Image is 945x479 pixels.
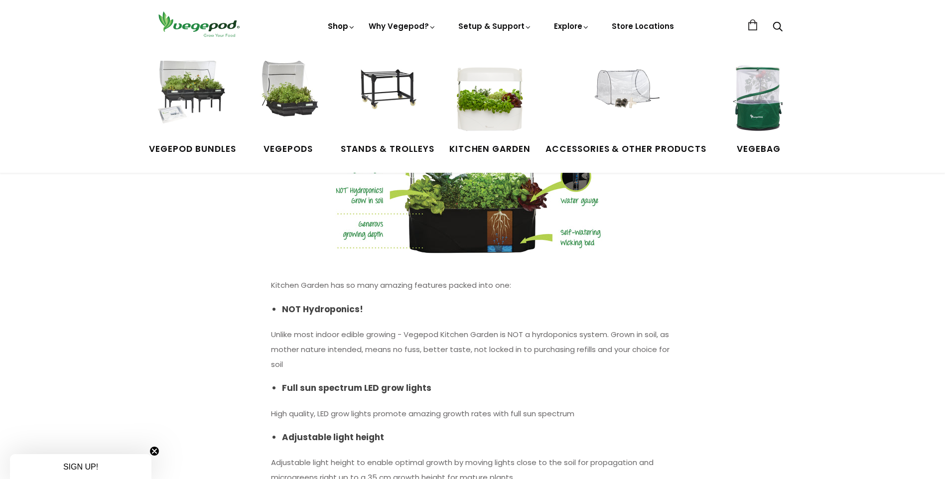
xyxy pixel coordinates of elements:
[271,278,675,293] p: Kitchen Garden has so many amazing features packed into one:
[328,21,356,59] a: Shop
[458,21,532,31] a: Setup & Support
[369,21,436,31] a: Why Vegepod?
[149,61,236,155] a: Vegepod Bundles
[63,463,98,471] span: SIGN UP!
[341,143,434,156] span: Stands & Trolleys
[251,61,326,135] img: Raised Garden Kits
[154,10,244,38] img: Vegepod
[449,61,531,155] a: Kitchen Garden
[588,61,663,135] img: Accessories & Other Products
[271,408,574,419] span: High quality, LED grow lights promote amazing growth rates with full sun spectrum
[612,21,674,31] a: Store Locations
[449,143,531,156] span: Kitchen Garden
[149,446,159,456] button: Close teaser
[452,61,527,135] img: Kitchen Garden
[271,327,675,372] p: Unlike most indoor edible growing - Vegepod Kitchen Garden is NOT a hyrdoponics system. Grown in ...
[554,21,590,31] a: Explore
[251,143,326,156] span: Vegepods
[10,454,151,479] div: SIGN UP!Close teaser
[149,143,236,156] span: Vegepod Bundles
[155,61,230,135] img: Vegepod Bundles
[721,143,796,156] span: VegeBag
[251,61,326,155] a: Vegepods
[545,143,706,156] span: Accessories & Other Products
[721,61,796,135] img: VegeBag
[282,382,431,394] strong: Full sun spectrum LED grow lights
[721,61,796,155] a: VegeBag
[545,61,706,155] a: Accessories & Other Products
[341,61,434,155] a: Stands & Trolleys
[282,431,384,443] strong: Adjustable light height
[773,22,783,33] a: Search
[282,303,363,315] strong: NOT Hydroponics!
[350,61,425,135] img: Stands & Trolleys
